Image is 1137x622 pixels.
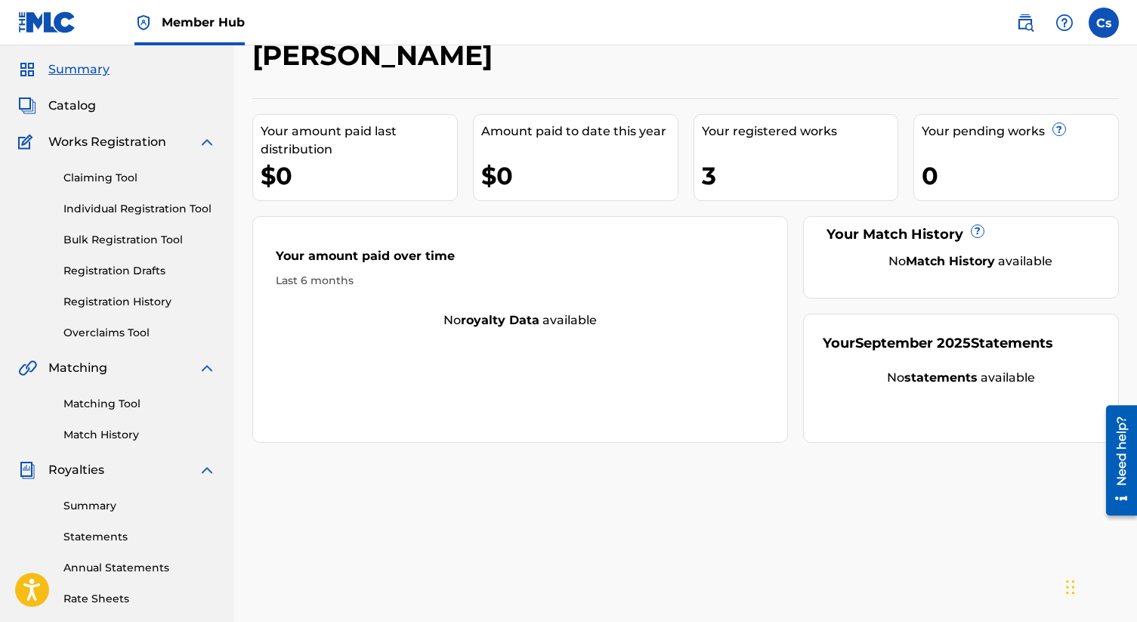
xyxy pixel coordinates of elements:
div: 3 [702,159,898,193]
img: MLC Logo [18,11,76,33]
a: Claiming Tool [63,170,216,186]
iframe: Resource Center [1095,400,1137,521]
img: help [1055,14,1074,32]
span: Catalog [48,97,96,115]
a: Registration Drafts [63,263,216,279]
strong: Match History [906,254,995,268]
a: Registration History [63,294,216,310]
span: Works Registration [48,133,166,151]
span: ? [972,225,984,237]
a: Overclaims Tool [63,325,216,341]
span: ? [1053,123,1065,135]
div: No available [823,369,1099,387]
a: Rate Sheets [63,591,216,607]
div: User Menu [1089,8,1119,38]
div: $0 [261,159,457,193]
img: expand [198,461,216,479]
span: Member Hub [162,14,245,31]
a: Matching Tool [63,396,216,412]
div: $0 [481,159,678,193]
div: Your Statements [823,333,1053,354]
span: Summary [48,60,110,79]
div: Drag [1066,565,1075,610]
img: Summary [18,60,36,79]
a: CatalogCatalog [18,97,96,115]
img: Royalties [18,461,36,479]
a: Summary [63,498,216,514]
img: Catalog [18,97,36,115]
strong: statements [904,370,978,385]
div: Amount paid to date this year [481,122,678,141]
a: Annual Statements [63,560,216,576]
div: Your pending works [922,122,1118,141]
img: Works Registration [18,133,38,151]
a: Individual Registration Tool [63,201,216,217]
div: Help [1049,8,1080,38]
div: Last 6 months [276,273,765,289]
div: Your registered works [702,122,898,141]
h2: [PERSON_NAME] [252,39,500,73]
div: 0 [922,159,1118,193]
div: Your Match History [823,224,1099,245]
img: expand [198,133,216,151]
img: Matching [18,359,37,377]
strong: royalty data [461,313,539,327]
img: expand [198,359,216,377]
div: No available [253,311,787,330]
div: No available [842,252,1099,271]
div: Your amount paid over time [276,247,765,273]
a: Statements [63,529,216,545]
span: Royalties [48,461,104,479]
span: September 2025 [855,335,971,351]
img: Top Rightsholder [134,14,153,32]
a: SummarySummary [18,60,110,79]
a: Public Search [1010,8,1040,38]
iframe: Chat Widget [1061,549,1137,622]
span: Matching [48,359,107,377]
div: Your amount paid last distribution [261,122,457,159]
a: Bulk Registration Tool [63,232,216,248]
img: search [1016,14,1034,32]
a: Match History [63,427,216,443]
